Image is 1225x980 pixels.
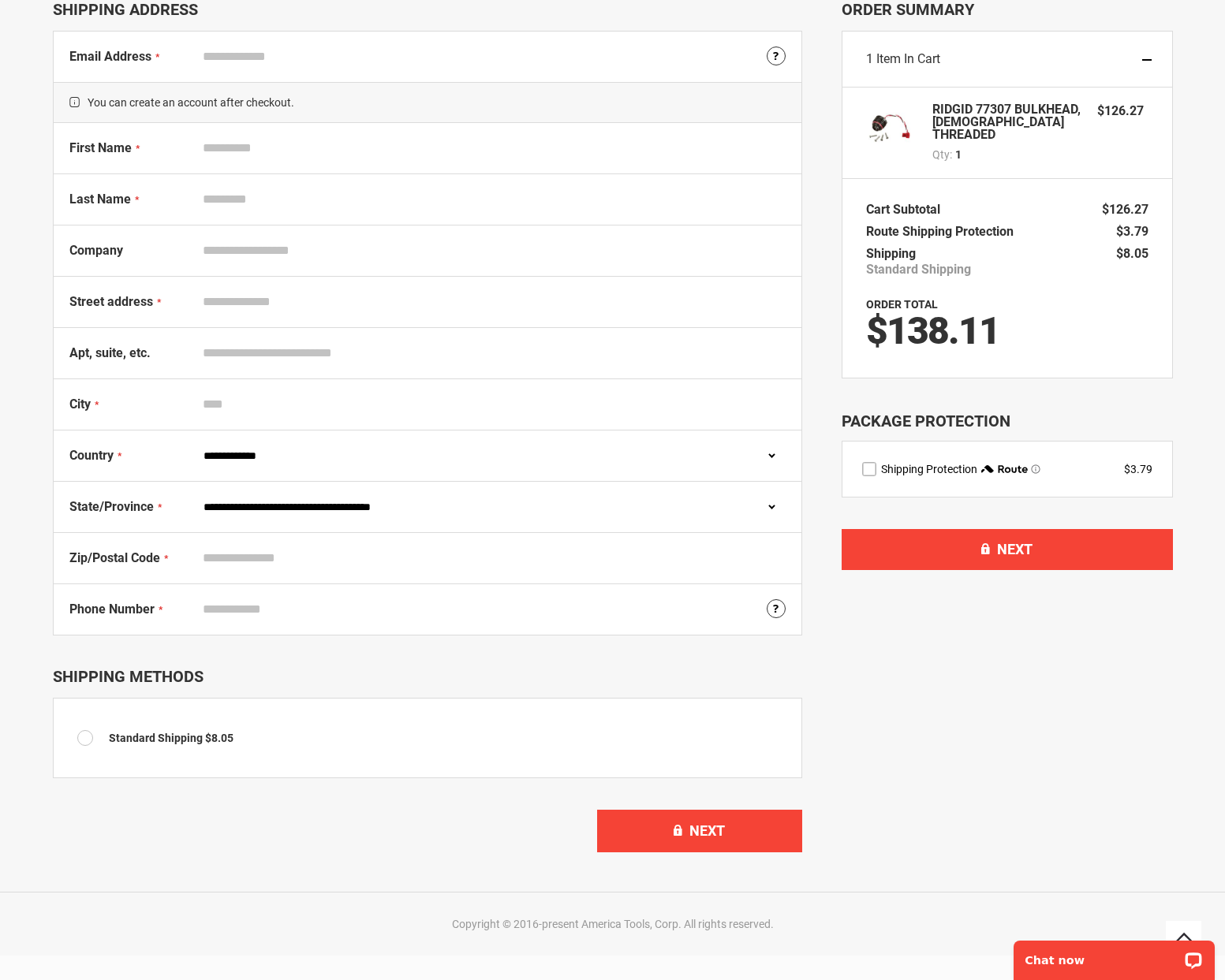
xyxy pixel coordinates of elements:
[881,463,977,475] span: Shipping Protection
[862,461,1152,477] div: route shipping protection selector element
[1116,246,1148,261] span: $8.05
[866,298,938,311] strong: Order Total
[689,822,725,839] span: Next
[1031,464,1040,474] span: Learn more
[69,345,151,360] span: Apt, suite, etc.
[53,667,802,686] div: Shipping Methods
[1124,461,1152,477] div: $3.79
[955,147,962,162] span: 1
[69,602,155,617] span: Phone Number
[866,51,873,66] span: 1
[866,221,1021,243] th: Route Shipping Protection
[932,103,1082,141] strong: RIDGID 77307 BULKHEAD, [DEMOGRAPHIC_DATA] THREADED
[866,262,971,278] span: Standard Shipping
[876,51,940,66] span: Item in Cart
[69,397,91,412] span: City
[1102,202,1148,217] span: $126.27
[932,148,950,161] span: Qty
[69,499,154,514] span: State/Province
[69,140,132,155] span: First Name
[54,82,801,123] span: You can create an account after checkout.
[69,49,151,64] span: Email Address
[1097,103,1144,118] span: $126.27
[69,243,123,258] span: Company
[69,448,114,463] span: Country
[597,810,802,852] button: Next
[866,199,948,221] th: Cart Subtotal
[866,103,913,151] img: RIDGID 77307 BULKHEAD, FEMALE THREADED
[866,246,916,261] span: Shipping
[997,541,1033,557] span: Next
[842,410,1173,433] div: Package Protection
[1116,224,1148,239] span: $3.79
[1003,930,1225,980] iframe: LiveChat chat widget
[69,550,160,565] span: Zip/Postal Code
[49,916,1177,932] div: Copyright © 2016-present America Tools, Corp. All rights reserved.
[842,529,1173,570] button: Next
[205,732,233,744] span: $8.05
[866,308,999,353] span: $138.11
[69,192,131,207] span: Last Name
[69,294,153,309] span: Street address
[109,732,203,744] span: Standard Shipping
